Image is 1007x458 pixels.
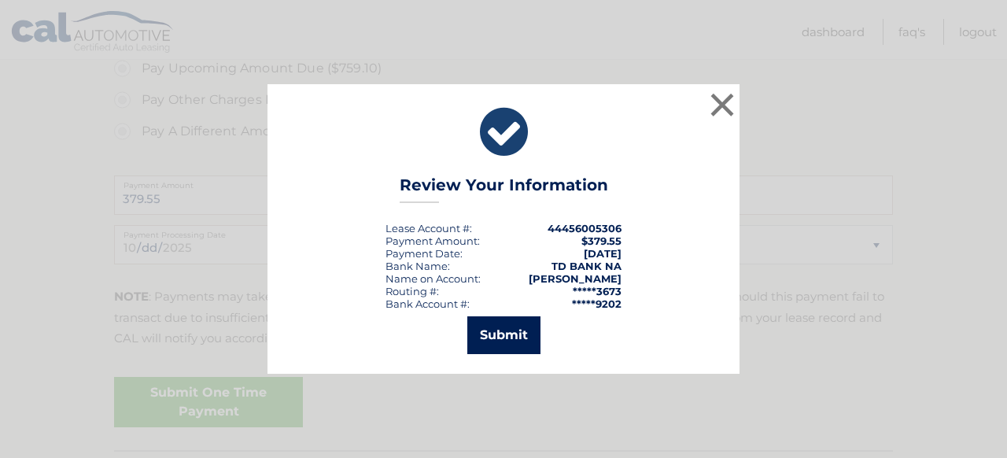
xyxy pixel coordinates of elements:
[581,235,622,247] span: $379.55
[548,222,622,235] strong: 44456005306
[385,272,481,285] div: Name on Account:
[385,285,439,297] div: Routing #:
[385,235,480,247] div: Payment Amount:
[467,316,540,354] button: Submit
[584,247,622,260] span: [DATE]
[706,89,738,120] button: ×
[385,247,463,260] div: :
[529,272,622,285] strong: [PERSON_NAME]
[551,260,622,272] strong: TD BANK NA
[385,247,460,260] span: Payment Date
[385,222,472,235] div: Lease Account #:
[385,297,470,310] div: Bank Account #:
[385,260,450,272] div: Bank Name:
[400,175,608,203] h3: Review Your Information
